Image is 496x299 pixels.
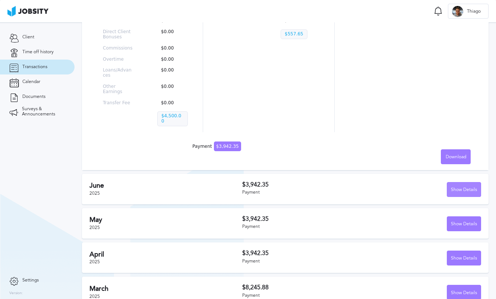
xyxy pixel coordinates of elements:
button: Show Details [447,216,481,231]
p: Direct Client Bonuses [103,29,133,40]
span: 2025 [89,191,100,196]
span: $3,942.35 [214,141,241,151]
span: 2025 [89,294,100,299]
h2: June [89,182,242,190]
button: Show Details [447,182,481,197]
span: Download [446,155,466,160]
p: $0.00 [157,101,188,106]
p: Other Earnings [103,84,133,95]
h3: $8,245.88 [242,284,361,291]
span: 2025 [89,259,100,264]
img: ab4bad089aa723f57921c736e9817d99.png [7,6,48,16]
div: Payment [242,224,361,229]
span: Calendar [22,79,40,85]
p: $0.00 [157,84,188,95]
p: Transfer Fee [103,101,133,106]
div: Payment [242,259,361,264]
button: Download [441,149,471,164]
p: $557.65 [281,29,307,39]
p: Loans/Advances [103,68,133,78]
button: Show Details [447,251,481,265]
h3: $3,942.35 [242,250,361,257]
div: Payment [192,144,241,149]
span: 2025 [89,225,100,230]
p: $0.00 [157,57,188,62]
p: $4,500.00 [157,111,188,126]
span: Thiago [463,9,484,14]
span: Settings [22,278,39,283]
div: Payment [242,293,361,298]
button: TThiago [448,4,489,19]
span: Transactions [22,64,47,70]
h3: $3,942.35 [242,181,361,188]
p: $0.00 [157,68,188,78]
div: T [452,6,463,17]
div: Payment [242,190,361,195]
span: Time off history [22,50,54,55]
p: Commissions [103,46,133,51]
label: Version: [9,291,23,296]
p: $0.00 [157,46,188,51]
span: Documents [22,94,45,99]
p: $0.00 [157,29,188,40]
h2: April [89,251,242,258]
p: Overtime [103,57,133,62]
h2: March [89,285,242,293]
h3: $3,942.35 [242,216,361,222]
div: Show Details [447,182,481,197]
span: Surveys & Announcements [22,106,65,117]
span: Client [22,35,34,40]
h2: May [89,216,242,224]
